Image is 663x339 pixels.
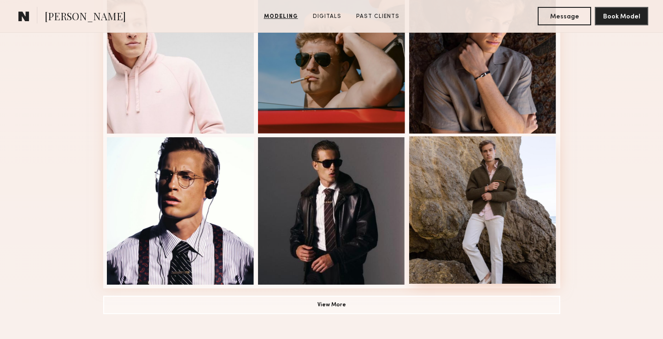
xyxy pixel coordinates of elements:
[595,7,648,25] button: Book Model
[260,12,302,21] a: Modeling
[352,12,403,21] a: Past Clients
[538,7,591,25] button: Message
[103,296,560,314] button: View More
[309,12,345,21] a: Digitals
[45,9,126,25] span: [PERSON_NAME]
[595,12,648,20] a: Book Model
